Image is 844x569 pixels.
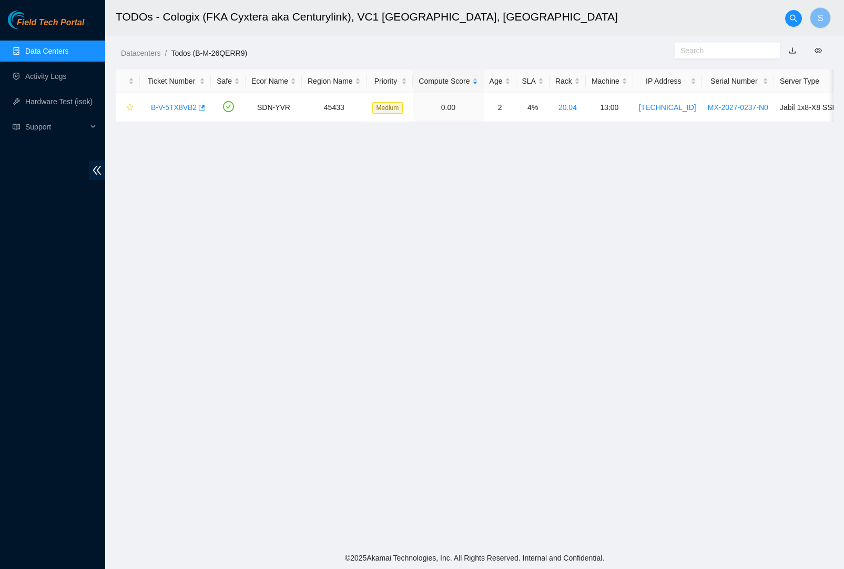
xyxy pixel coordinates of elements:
[8,19,84,33] a: Akamai TechnologiesField Tech Portal
[815,47,822,54] span: eye
[25,116,87,137] span: Support
[246,93,302,122] td: SDN-YVR
[516,93,550,122] td: 4%
[818,12,823,25] span: S
[105,547,844,569] footer: © 2025 Akamai Technologies, Inc. All Rights Reserved. Internal and Confidential.
[151,103,197,112] a: B-V-5TX8VB2
[810,7,831,28] button: S
[89,161,105,180] span: double-left
[121,99,134,116] button: star
[639,103,696,112] a: [TECHNICAL_ID]
[223,101,234,112] span: check-circle
[171,49,247,57] a: Todos (B-M-26QERR9)
[789,46,796,55] a: download
[8,11,53,29] img: Akamai Technologies
[126,104,134,112] span: star
[13,123,20,131] span: read
[781,42,804,59] button: download
[558,103,577,112] a: 20.04
[484,93,516,122] td: 2
[785,10,802,27] button: search
[25,97,93,106] a: Hardware Test (isok)
[786,14,801,23] span: search
[165,49,167,57] span: /
[25,72,67,81] a: Activity Logs
[372,102,403,114] span: Medium
[17,18,84,28] span: Field Tech Portal
[121,49,160,57] a: Datacenters
[586,93,633,122] td: 13:00
[680,45,766,56] input: Search
[25,47,68,55] a: Data Centers
[413,93,483,122] td: 0.00
[302,93,367,122] td: 45433
[708,103,768,112] a: MX-2027-0237-N0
